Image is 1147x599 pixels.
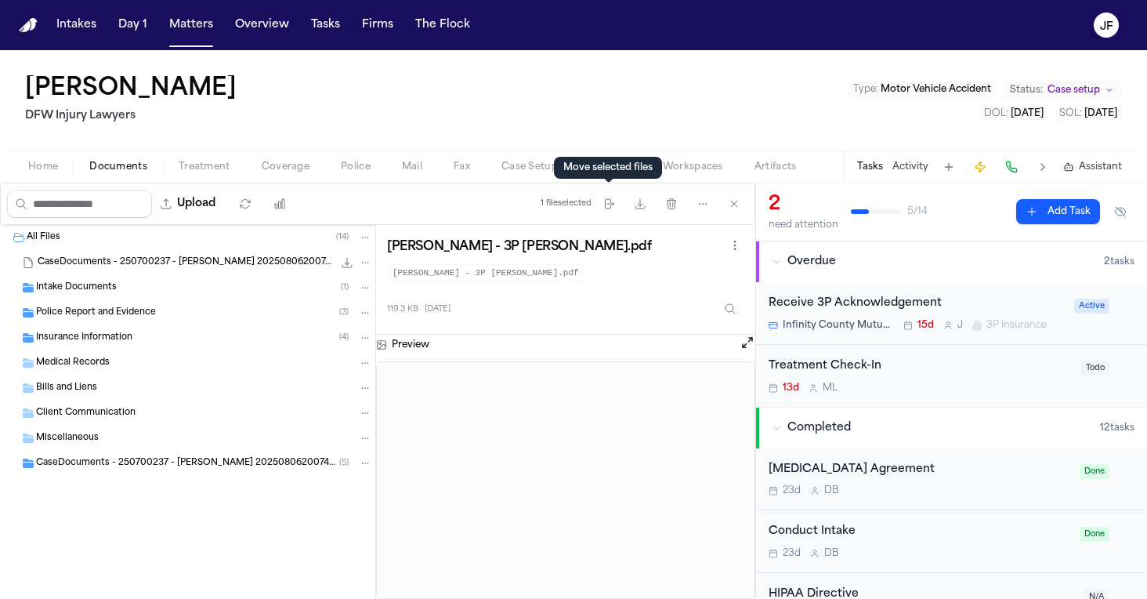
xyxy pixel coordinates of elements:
span: Artifacts [754,161,797,173]
span: Active [1074,299,1109,314]
button: Inspect [716,295,744,323]
h2: DFW Injury Lawyers [25,107,243,125]
button: Tasks [857,161,883,173]
span: D B [824,547,839,560]
div: 2 [769,192,838,217]
span: Documents [89,161,147,173]
span: Overdue [787,254,836,270]
div: Open task: Conduct Intake [756,510,1147,573]
h3: Preview [392,339,429,351]
button: Upload [152,190,225,218]
a: Home [19,18,38,33]
span: DOL : [984,109,1008,118]
span: Case Setup [501,161,558,173]
span: ( 5 ) [339,459,349,467]
button: Edit Type: Motor Vehicle Accident [848,82,996,97]
div: Treatment Check-In [769,358,1072,376]
button: Intakes [50,11,103,39]
button: Edit SOL: 2027-07-15 [1055,106,1122,122]
span: 15d [917,319,934,332]
span: ( 3 ) [339,308,349,317]
button: Activity [892,161,928,173]
button: Edit DOL: 2025-07-15 [979,106,1048,122]
span: All Files [27,231,60,245]
div: Move selected files [554,157,662,179]
button: Completed12tasks [756,408,1147,448]
img: Finch Logo [19,18,38,33]
span: Done [1080,464,1109,479]
input: Search files [7,190,152,218]
button: Download CaseDocuments - 250700237 - Coleman v. Averyhart 20250806200745.zip [339,255,355,270]
span: [DATE] [425,303,450,315]
div: need attention [769,219,838,231]
button: Open preview [740,335,755,350]
div: Open task: Treatment Check-In [756,345,1147,407]
div: 1 file selected [541,198,592,209]
button: Overview [229,11,295,39]
button: Hide completed tasks (⌘⇧H) [1106,199,1134,224]
button: The Flock [409,11,476,39]
button: Assistant [1063,161,1122,173]
span: Infinity County Mutual Insurance Company [783,319,894,332]
button: Change status from Case setup [1002,81,1122,100]
button: Day 1 [112,11,154,39]
span: Police Report and Evidence [36,307,156,320]
span: Todo [1081,361,1109,376]
span: D B [824,485,839,497]
button: Add Task [938,156,960,178]
button: Add Task [1016,199,1100,224]
span: CaseDocuments - 250700237 - [PERSON_NAME] 20250806200745.zip [38,256,333,270]
div: Receive 3P Acknowledgement [769,295,1065,313]
span: Police [341,161,371,173]
span: Client Communication [36,407,136,420]
span: 13d [783,382,799,394]
span: Fax [454,161,470,173]
button: Overdue2tasks [756,241,1147,282]
button: Firms [356,11,400,39]
span: Done [1080,527,1109,542]
span: Treatment [179,161,230,173]
button: Open preview [740,335,755,355]
span: [DATE] [1084,109,1117,118]
span: M L [823,382,838,394]
span: Intake Documents [36,281,117,295]
span: 2 task s [1104,256,1134,268]
div: Open task: Receive 3P Acknowledgement [756,282,1147,345]
button: Create Immediate Task [969,156,991,178]
span: 5 / 14 [907,205,928,218]
span: 119.3 KB [387,303,418,315]
button: Tasks [305,11,346,39]
div: Conduct Intake [769,523,1070,541]
span: SOL : [1059,109,1082,118]
text: JF [1100,21,1113,32]
span: Status: [1010,84,1043,96]
span: Completed [787,420,851,436]
span: Workspaces [663,161,723,173]
span: Motor Vehicle Accident [881,85,991,94]
span: 12 task s [1100,422,1134,434]
span: Coverage [262,161,309,173]
span: 3P Insurance [986,319,1047,332]
span: Insurance Information [36,332,132,345]
button: Edit matter name [25,75,237,103]
span: Case setup [1047,84,1100,96]
span: ( 4 ) [339,333,349,342]
button: Matters [163,11,219,39]
span: J [957,319,963,332]
span: ( 14 ) [336,233,349,241]
span: 23d [783,547,801,560]
div: [MEDICAL_DATA] Agreement [769,461,1070,479]
span: ( 1 ) [341,283,349,292]
span: [DATE] [1011,109,1044,118]
div: Open task: Retainer Agreement [756,448,1147,511]
code: [PERSON_NAME] - 3P [PERSON_NAME].pdf [387,264,584,282]
span: Miscellaneous [36,432,99,445]
span: Assistant [1079,161,1122,173]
